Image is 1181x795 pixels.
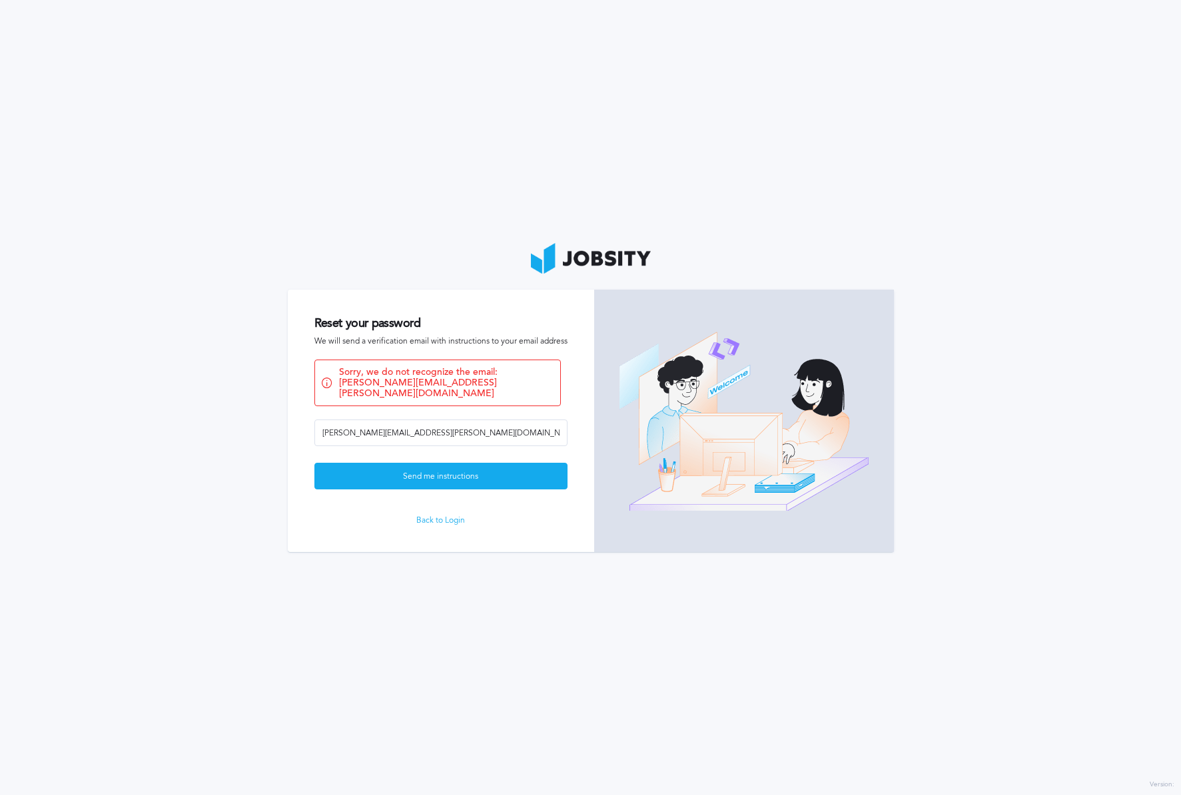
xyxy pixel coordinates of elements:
[315,463,567,490] div: Send me instructions
[1150,781,1174,789] label: Version:
[314,463,568,489] button: Send me instructions
[314,419,568,446] input: Email address
[314,516,568,525] a: Back to Login
[314,337,568,346] span: We will send a verification email with instructions to your email address
[339,367,554,399] span: Sorry, we do not recognize the email: [PERSON_NAME][EMAIL_ADDRESS][PERSON_NAME][DOMAIN_NAME]
[314,316,568,330] h2: Reset your password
